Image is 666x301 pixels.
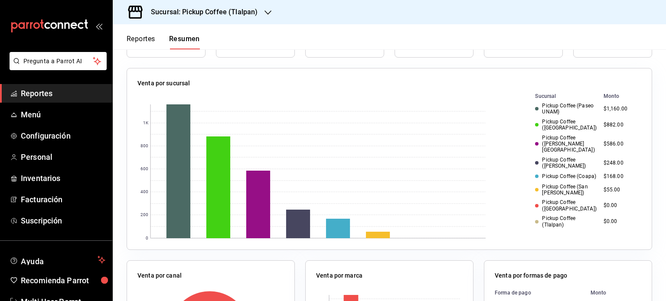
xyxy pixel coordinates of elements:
div: Pickup Coffee ([GEOGRAPHIC_DATA]) [535,119,596,131]
div: Pickup Coffee (San [PERSON_NAME]) [535,184,596,196]
span: Recomienda Parrot [21,275,105,286]
p: Venta por marca [316,271,362,280]
div: Pickup Coffee ([GEOGRAPHIC_DATA]) [535,199,596,212]
span: Pregunta a Parrot AI [23,57,93,66]
td: $168.00 [600,171,641,182]
h3: Sucursal: Pickup Coffee (Tlalpan) [144,7,258,17]
span: Menú [21,109,105,120]
text: 400 [140,190,148,194]
button: Resumen [169,35,200,49]
span: Personal [21,151,105,163]
th: Sucursal [521,91,600,101]
p: Venta por formas de pago [495,271,567,280]
p: Venta por canal [137,271,182,280]
td: $0.00 [600,197,641,214]
text: 0 [146,236,148,241]
td: $55.00 [600,182,641,198]
div: Pickup Coffee (Tlalpan) [535,215,596,228]
text: 1K [143,121,149,126]
span: Ayuda [21,255,94,265]
div: Pickup Coffee (Coapa) [535,173,596,179]
text: 600 [140,167,148,172]
span: Configuración [21,130,105,142]
a: Pregunta a Parrot AI [6,63,107,72]
div: Pickup Coffee ([PERSON_NAME][GEOGRAPHIC_DATA]) [535,135,596,153]
text: 800 [140,144,148,149]
p: Venta por sucursal [137,79,190,88]
span: Facturación [21,194,105,205]
button: Pregunta a Parrot AI [10,52,107,70]
div: Pickup Coffee ([PERSON_NAME]) [535,157,596,169]
button: Reportes [127,35,155,49]
td: $882.00 [600,117,641,133]
text: 200 [140,213,148,217]
span: Suscripción [21,215,105,227]
td: $586.00 [600,133,641,155]
td: $0.00 [600,214,641,230]
span: Inventarios [21,172,105,184]
div: navigation tabs [127,35,200,49]
span: Reportes [21,87,105,99]
td: $1,160.00 [600,101,641,117]
div: Pickup Coffee (Paseo UNAM) [535,103,596,115]
td: $248.00 [600,155,641,171]
th: Monto [600,91,641,101]
button: open_drawer_menu [95,23,102,29]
